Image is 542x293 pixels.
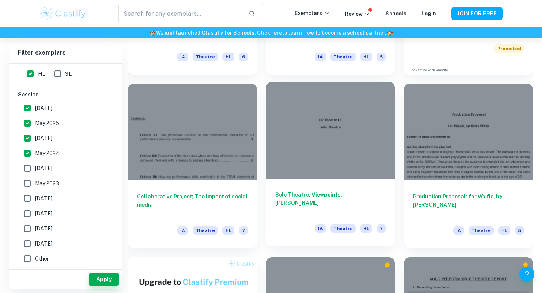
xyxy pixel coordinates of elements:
[193,53,218,61] span: Theatre
[404,84,533,248] a: Production Proposal: for Wolfie, by [PERSON_NAME]IATheatreHL5
[239,226,248,235] span: 7
[315,53,326,61] span: IA
[35,255,49,263] span: Other
[266,84,395,248] a: Solo Theatre: Viewpoints, [PERSON_NAME]IATheatreHL7
[519,267,534,282] button: Help and Feedback
[35,194,52,203] span: [DATE]
[89,273,119,286] button: Apply
[413,192,524,217] h6: Production Proposal: for Wolfie, by [PERSON_NAME]
[177,53,188,61] span: IA
[360,224,372,233] span: HL
[494,44,524,53] span: Promoted
[222,226,234,235] span: HL
[453,226,464,235] span: IA
[35,119,59,127] span: May 2025
[149,30,156,36] span: 🏫
[385,11,406,17] a: Schools
[469,226,494,235] span: Theatre
[422,11,436,17] a: Login
[35,209,52,218] span: [DATE]
[360,53,372,61] span: HL
[38,70,45,78] span: HL
[177,226,188,235] span: IA
[451,7,503,20] button: JOIN FOR FREE
[345,10,370,18] p: Review
[35,164,52,172] span: [DATE]
[35,179,59,188] span: May 2023
[222,53,234,61] span: HL
[65,70,72,78] span: SL
[330,53,356,61] span: Theatre
[315,224,326,233] span: IA
[128,84,257,248] a: Collaborative Project; The impact of social mediaIATheatreHL7
[18,90,113,99] h6: Session
[387,30,393,36] span: 🏫
[39,6,87,21] img: Clastify logo
[270,30,282,36] a: here
[35,104,52,112] span: [DATE]
[384,261,391,269] div: Premium
[239,53,248,61] span: 6
[35,224,52,233] span: [DATE]
[515,226,524,235] span: 5
[137,192,248,217] h6: Collaborative Project; The impact of social media
[193,226,218,235] span: Theatre
[377,224,386,233] span: 7
[498,226,510,235] span: HL
[275,191,386,215] h6: Solo Theatre: Viewpoints, [PERSON_NAME]
[35,240,52,248] span: [DATE]
[9,42,122,63] h6: Filter exemplars
[35,134,52,142] span: [DATE]
[118,3,242,24] input: Search for any exemplars...
[377,53,386,61] span: 5
[35,149,59,157] span: May 2024
[411,67,448,73] a: Advertise with Clastify
[2,29,540,37] h6: We just launched Clastify for Schools. Click to learn how to become a school partner.
[522,261,529,269] div: Premium
[295,9,330,17] p: Exemplars
[330,224,356,233] span: Theatre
